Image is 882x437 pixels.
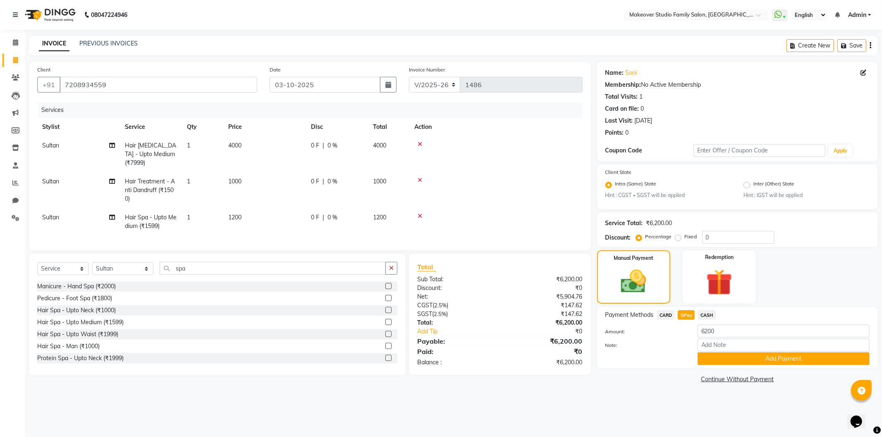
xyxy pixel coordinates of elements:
[646,219,672,228] div: ₹6,200.00
[327,141,337,150] span: 0 %
[599,342,691,349] label: Note:
[837,39,866,52] button: Save
[327,177,337,186] span: 0 %
[327,213,337,222] span: 0 %
[626,128,629,137] div: 0
[500,275,589,284] div: ₹6,200.00
[605,93,638,101] div: Total Visits:
[187,214,190,221] span: 1
[847,404,874,429] iframe: chat widget
[698,339,870,351] input: Add Note
[79,40,138,47] a: PREVIOUS INVOICES
[373,214,386,221] span: 1200
[125,142,176,166] span: Hair [MEDICAL_DATA] - Upto Medium (₹7999)
[693,144,826,157] input: Enter Offer / Coupon Code
[411,292,500,301] div: Net:
[645,233,672,240] label: Percentage
[21,3,78,26] img: logo
[37,318,124,327] div: Hair Spa - Upto Medium (₹1599)
[37,77,60,93] button: +91
[409,66,445,74] label: Invoice Number
[605,233,631,242] div: Discount:
[635,116,653,125] div: [DATE]
[42,214,59,221] span: Sultan
[698,352,870,365] button: Add Payment
[613,267,654,296] img: _cash.svg
[417,310,432,318] span: SGST
[411,318,500,327] div: Total:
[657,310,675,320] span: CARD
[500,284,589,292] div: ₹0
[417,302,433,309] span: CGST
[37,306,116,315] div: Hair Spa - Upto Neck (₹1000)
[753,180,794,190] label: Inter (Other) State
[614,254,653,262] label: Manual Payment
[182,118,223,136] th: Qty
[605,219,643,228] div: Service Total:
[605,311,654,319] span: Payment Methods
[411,336,500,346] div: Payable:
[37,354,124,363] div: Protein Spa - Upto Neck (₹1999)
[605,69,624,77] div: Name:
[417,263,436,271] span: Total
[37,282,116,291] div: Manicure - Hand Spa (₹2000)
[228,142,241,149] span: 4000
[705,254,734,261] label: Redemption
[373,178,386,185] span: 1000
[38,102,589,118] div: Services
[270,66,281,74] label: Date
[500,358,589,367] div: ₹6,200.00
[37,330,118,339] div: Hair Spa - Upto Waist (₹1999)
[323,213,324,222] span: |
[91,3,127,26] b: 08047224946
[411,275,500,284] div: Sub Total:
[434,302,447,309] span: 2.5%
[605,116,633,125] div: Last Visit:
[685,233,697,240] label: Fixed
[60,77,257,93] input: Search by Name/Mobile/Email/Code
[786,39,834,52] button: Create New
[411,284,500,292] div: Discount:
[500,318,589,327] div: ₹6,200.00
[500,292,589,301] div: ₹5,904.76
[373,142,386,149] span: 4000
[411,327,515,336] a: Add Tip
[368,118,409,136] th: Total
[37,342,100,351] div: Hair Spa - Man (₹1000)
[500,347,589,356] div: ₹0
[605,169,632,176] label: Client State
[515,327,589,336] div: ₹0
[306,118,368,136] th: Disc
[411,358,500,367] div: Balance :
[500,301,589,310] div: ₹147.62
[829,145,852,157] button: Apply
[678,310,695,320] span: GPay
[37,294,112,303] div: Pedicure - Foot Spa (₹1800)
[698,310,716,320] span: CASH
[698,266,741,299] img: _gift.svg
[640,93,643,101] div: 1
[39,36,69,51] a: INVOICE
[599,328,691,335] label: Amount:
[411,310,500,318] div: ( )
[323,177,324,186] span: |
[42,142,59,149] span: Sultan
[228,214,241,221] span: 1200
[37,118,120,136] th: Stylist
[120,118,182,136] th: Service
[125,178,175,202] span: Hair Treatment - Anti Dandruff (₹1500)
[605,104,639,113] div: Card on file:
[500,310,589,318] div: ₹147.62
[605,128,624,137] div: Points:
[311,177,319,186] span: 0 F
[323,141,324,150] span: |
[626,69,637,77] a: Soni
[42,178,59,185] span: Sultan
[434,311,446,317] span: 2.5%
[311,213,319,222] span: 0 F
[411,301,500,310] div: ( )
[411,347,500,356] div: Paid:
[605,192,731,199] small: Hint : CGST + SGST will be applied
[641,104,644,113] div: 0
[187,178,190,185] span: 1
